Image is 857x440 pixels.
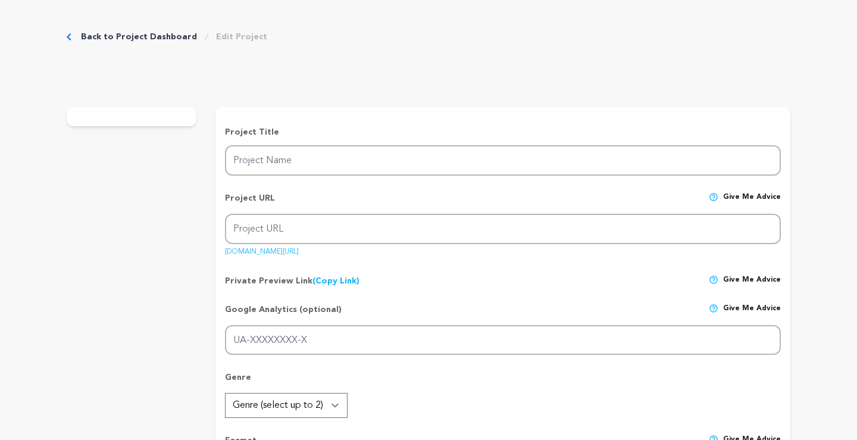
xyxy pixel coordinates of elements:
span: Give me advice [723,275,781,287]
p: Genre [225,372,781,393]
img: help-circle.svg [709,304,718,313]
p: Project Title [225,126,781,138]
input: Project Name [225,145,781,176]
span: Give me advice [723,304,781,325]
a: (Copy Link) [312,277,359,285]
input: UA-XXXXXXXX-X [225,325,781,355]
a: Edit Project [216,31,267,43]
p: Google Analytics (optional) [225,304,342,325]
p: Project URL [225,192,275,214]
p: Private Preview Link [225,275,359,287]
input: Project URL [225,214,781,244]
a: [DOMAIN_NAME][URL] [225,244,299,255]
img: help-circle.svg [709,192,718,202]
a: Back to Project Dashboard [81,31,197,43]
div: Breadcrumb [67,31,267,43]
span: Give me advice [723,192,781,214]
img: help-circle.svg [709,275,718,285]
